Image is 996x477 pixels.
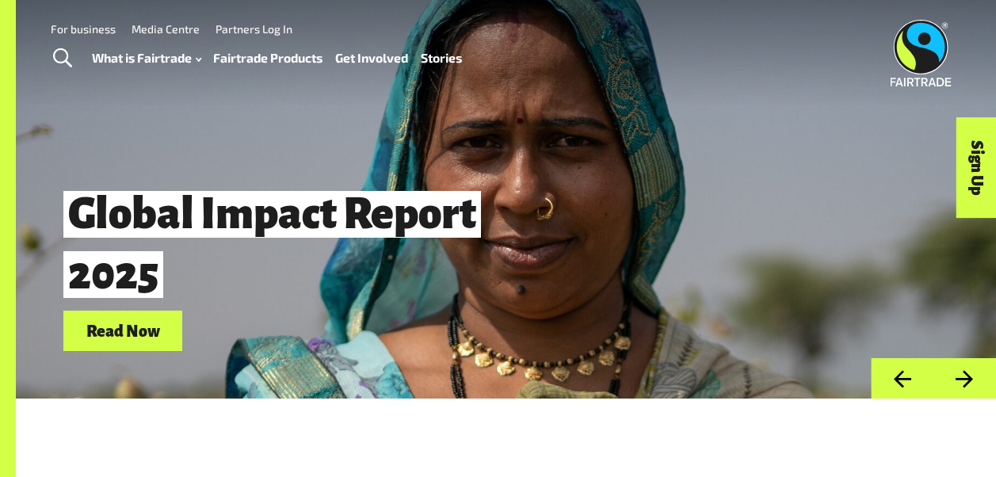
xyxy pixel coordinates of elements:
[63,311,182,351] a: Read Now
[891,20,952,86] img: Fairtrade Australia New Zealand logo
[335,47,408,69] a: Get Involved
[213,47,322,69] a: Fairtrade Products
[871,358,933,399] button: Previous
[933,358,996,399] button: Next
[92,47,201,69] a: What is Fairtrade
[63,191,481,299] span: Global Impact Report 2025
[421,47,462,69] a: Stories
[51,22,116,36] a: For business
[132,22,200,36] a: Media Centre
[216,22,292,36] a: Partners Log In
[43,39,82,78] a: Toggle Search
